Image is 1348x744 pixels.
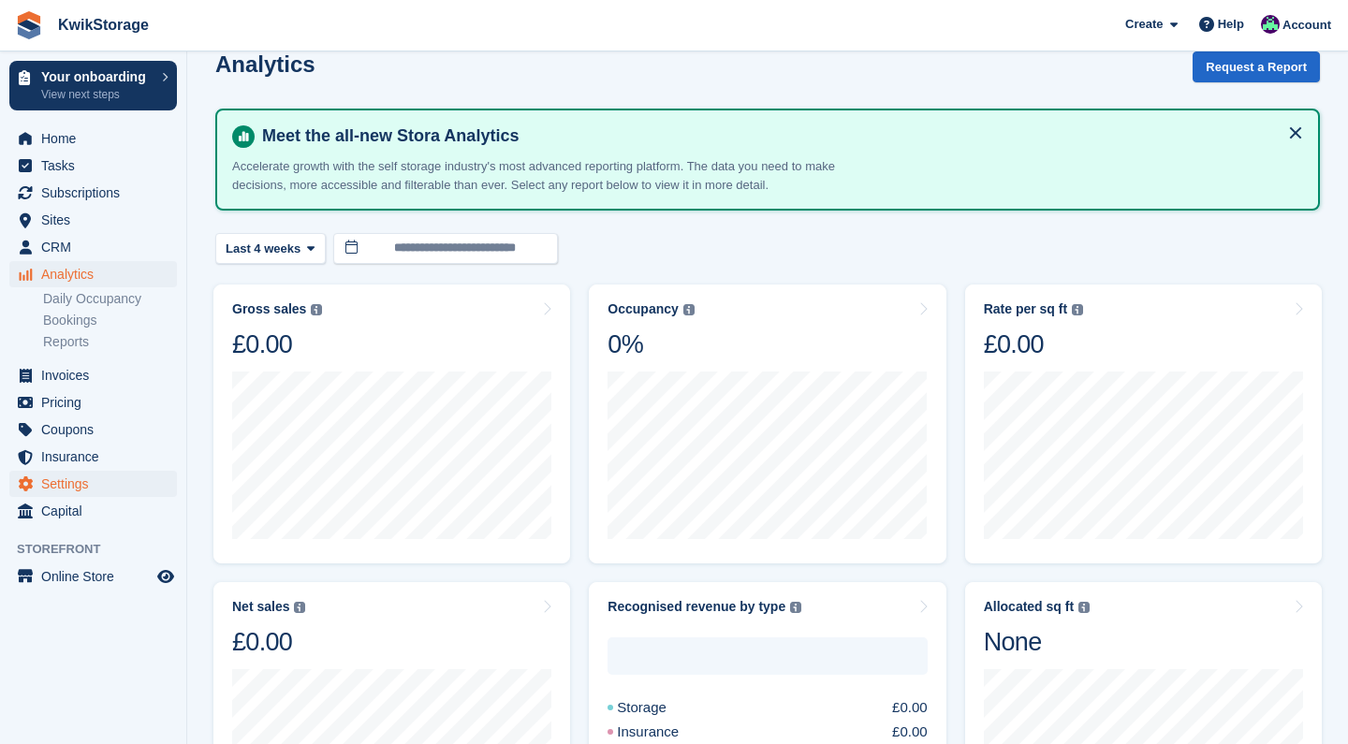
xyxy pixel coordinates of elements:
[41,86,153,103] p: View next steps
[41,70,153,83] p: Your onboarding
[984,626,1090,658] div: None
[892,697,928,719] div: £0.00
[9,61,177,110] a: Your onboarding View next steps
[683,304,695,315] img: icon-info-grey-7440780725fd019a000dd9b08b2336e03edf1995a4989e88bcd33f0948082b44.svg
[9,444,177,470] a: menu
[232,328,322,360] div: £0.00
[215,51,315,77] h2: Analytics
[9,180,177,206] a: menu
[41,234,154,260] span: CRM
[51,9,156,40] a: KwikStorage
[17,540,186,559] span: Storefront
[1125,15,1163,34] span: Create
[892,722,928,743] div: £0.00
[15,11,43,39] img: stora-icon-8386f47178a22dfd0bd8f6a31ec36ba5ce8667c1dd55bd0f319d3a0aa187defe.svg
[9,416,177,443] a: menu
[1072,304,1083,315] img: icon-info-grey-7440780725fd019a000dd9b08b2336e03edf1995a4989e88bcd33f0948082b44.svg
[255,125,1303,147] h4: Meet the all-new Stora Analytics
[232,301,306,317] div: Gross sales
[1218,15,1244,34] span: Help
[9,389,177,416] a: menu
[9,563,177,590] a: menu
[608,722,724,743] div: Insurance
[41,125,154,152] span: Home
[608,301,678,317] div: Occupancy
[41,563,154,590] span: Online Store
[41,261,154,287] span: Analytics
[984,301,1067,317] div: Rate per sq ft
[608,328,694,360] div: 0%
[232,599,289,615] div: Net sales
[41,471,154,497] span: Settings
[9,498,177,524] a: menu
[294,602,305,613] img: icon-info-grey-7440780725fd019a000dd9b08b2336e03edf1995a4989e88bcd33f0948082b44.svg
[41,498,154,524] span: Capital
[1282,16,1331,35] span: Account
[41,362,154,388] span: Invoices
[41,207,154,233] span: Sites
[608,599,785,615] div: Recognised revenue by type
[1261,15,1280,34] img: Scott Sinclair
[9,362,177,388] a: menu
[41,180,154,206] span: Subscriptions
[226,240,300,258] span: Last 4 weeks
[9,125,177,152] a: menu
[9,471,177,497] a: menu
[41,153,154,179] span: Tasks
[608,697,711,719] div: Storage
[215,233,326,264] button: Last 4 weeks
[232,626,305,658] div: £0.00
[43,333,177,351] a: Reports
[1193,51,1320,82] button: Request a Report
[9,261,177,287] a: menu
[9,234,177,260] a: menu
[790,602,801,613] img: icon-info-grey-7440780725fd019a000dd9b08b2336e03edf1995a4989e88bcd33f0948082b44.svg
[41,416,154,443] span: Coupons
[41,444,154,470] span: Insurance
[154,565,177,588] a: Preview store
[43,312,177,329] a: Bookings
[984,328,1083,360] div: £0.00
[9,153,177,179] a: menu
[1078,602,1090,613] img: icon-info-grey-7440780725fd019a000dd9b08b2336e03edf1995a4989e88bcd33f0948082b44.svg
[9,207,177,233] a: menu
[43,290,177,308] a: Daily Occupancy
[984,599,1074,615] div: Allocated sq ft
[311,304,322,315] img: icon-info-grey-7440780725fd019a000dd9b08b2336e03edf1995a4989e88bcd33f0948082b44.svg
[41,389,154,416] span: Pricing
[232,157,887,194] p: Accelerate growth with the self storage industry's most advanced reporting platform. The data you...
